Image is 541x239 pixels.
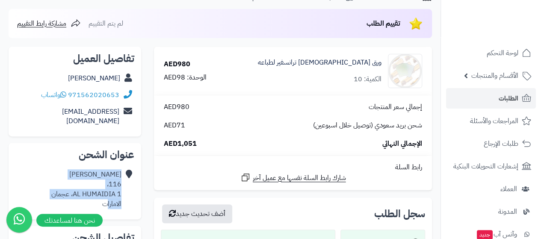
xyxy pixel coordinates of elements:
[483,6,533,24] img: logo-2.png
[446,88,536,109] a: الطلبات
[164,139,197,149] span: AED1,051
[470,115,518,127] span: المراجعات والأسئلة
[164,102,189,112] span: AED980
[89,18,123,29] span: لم يتم التقييم
[446,133,536,154] a: طلبات الإرجاع
[164,59,190,69] div: AED980
[446,201,536,222] a: المدونة
[15,53,134,64] h2: تفاصيل العميل
[446,111,536,131] a: المراجعات والأسئلة
[68,90,119,100] a: 971562020653
[367,18,400,29] span: تقييم الطلب
[500,183,517,195] span: العملاء
[453,160,518,172] span: إشعارات التحويلات البنكية
[374,209,425,219] h3: سجل الطلب
[499,92,518,104] span: الطلبات
[17,18,81,29] a: مشاركة رابط التقييم
[253,173,346,183] span: شارك رابط السلة نفسها مع عميل آخر
[17,18,66,29] span: مشاركة رابط التقييم
[487,47,518,59] span: لوحة التحكم
[446,43,536,63] a: لوحة التحكم
[164,73,207,83] div: الوحدة: AED98
[258,58,381,68] a: ورق [DEMOGRAPHIC_DATA] ترانسفير لطباعه
[51,170,121,209] div: [PERSON_NAME] 116، AL HUMAIDIA 1، عجمان الامارات
[62,106,119,127] a: [EMAIL_ADDRESS][DOMAIN_NAME]
[157,162,429,172] div: رابط السلة
[162,204,232,223] button: أضف تحديث جديد
[313,121,422,130] span: شحن بريد سعودي (توصيل خلال اسبوعين)
[369,102,422,112] span: إجمالي سعر المنتجات
[41,90,66,100] a: واتساب
[68,73,120,83] a: [PERSON_NAME]
[382,139,422,149] span: الإجمالي النهائي
[446,156,536,177] a: إشعارات التحويلات البنكية
[240,172,346,183] a: شارك رابط السلة نفسها مع عميل آخر
[471,70,518,82] span: الأقسام والمنتجات
[354,74,381,84] div: الكمية: 10
[15,150,134,160] h2: عنوان الشحن
[164,121,185,130] span: AED71
[498,206,517,218] span: المدونة
[446,179,536,199] a: العملاء
[388,54,422,88] img: 2%20(14)-90x90.jpg
[484,138,518,150] span: طلبات الإرجاع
